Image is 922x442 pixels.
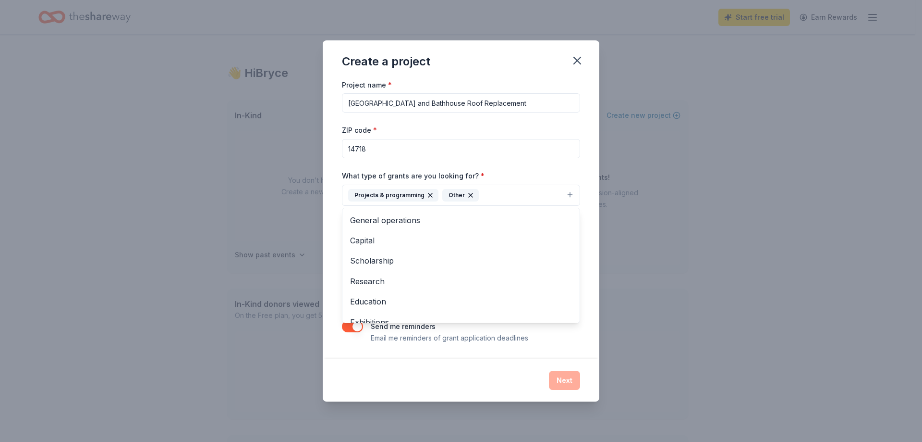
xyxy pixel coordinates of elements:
[350,214,572,227] span: General operations
[342,208,580,323] div: Projects & programmingOther
[348,189,438,202] div: Projects & programming
[350,316,572,328] span: Exhibitions
[342,185,580,206] button: Projects & programmingOther
[350,275,572,288] span: Research
[350,295,572,308] span: Education
[350,254,572,267] span: Scholarship
[442,189,479,202] div: Other
[350,234,572,247] span: Capital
